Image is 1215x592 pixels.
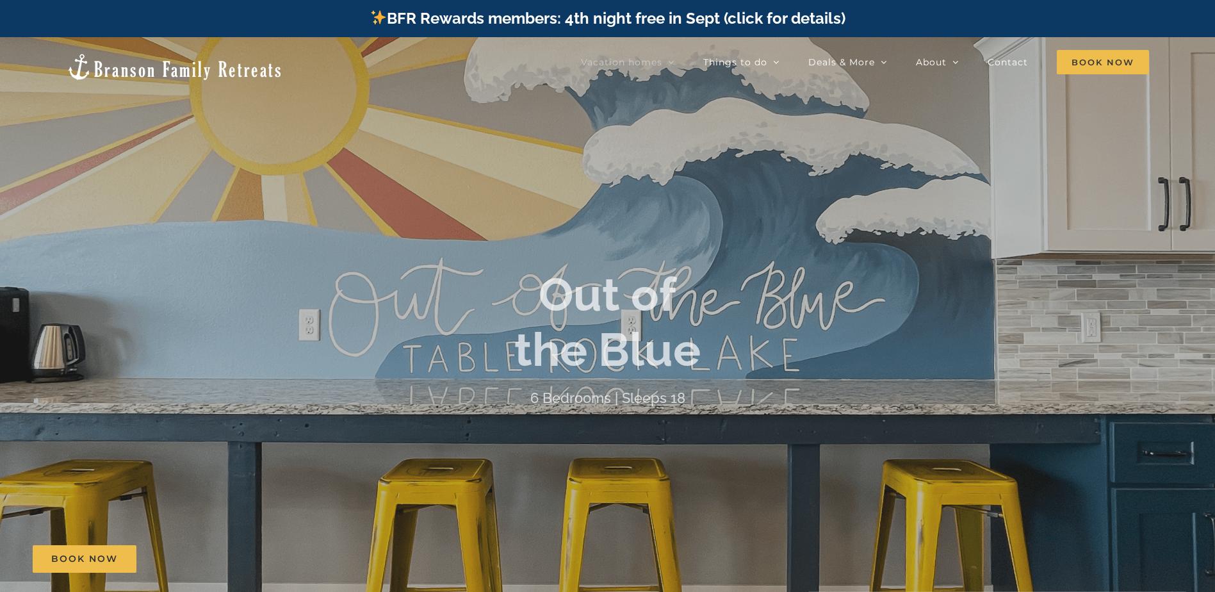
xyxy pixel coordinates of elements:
[988,58,1028,67] span: Contact
[581,49,674,75] a: Vacation homes
[530,390,685,406] h4: 6 Bedrooms | Sleeps 18
[808,49,887,75] a: Deals & More
[916,58,947,67] span: About
[703,58,767,67] span: Things to do
[581,49,1149,75] nav: Main Menu
[33,545,136,573] a: Book Now
[1057,50,1149,74] span: Book Now
[371,10,386,25] img: ✨
[51,554,118,564] span: Book Now
[916,49,959,75] a: About
[703,49,779,75] a: Things to do
[370,9,845,28] a: BFR Rewards members: 4th night free in Sept (click for details)
[66,53,283,81] img: Branson Family Retreats Logo
[988,49,1028,75] a: Contact
[581,58,662,67] span: Vacation homes
[808,58,875,67] span: Deals & More
[514,267,701,377] b: Out of the Blue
